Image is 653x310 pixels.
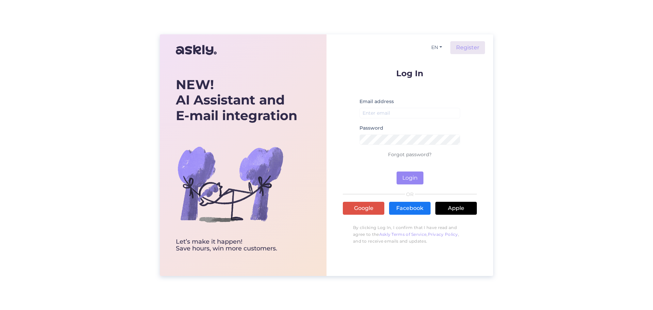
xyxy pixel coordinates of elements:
a: Forgot password? [388,151,432,158]
a: Askly Terms of Service [379,232,427,237]
a: Facebook [389,202,431,215]
label: Password [359,125,383,132]
div: AI Assistant and E-mail integration [176,77,297,124]
a: Privacy Policy [428,232,458,237]
p: By clicking Log In, I confirm that I have read and agree to the , , and to receive emails and upd... [343,221,477,248]
button: Login [397,172,423,184]
label: Email address [359,98,394,105]
a: Apple [435,202,477,215]
span: OR [405,192,415,197]
div: Let’s make it happen! Save hours, win more customers. [176,239,297,252]
input: Enter email [359,108,460,118]
img: Askly [176,42,217,58]
a: Register [450,41,485,54]
a: Google [343,202,384,215]
img: bg-askly [176,130,285,239]
p: Log In [343,69,477,78]
button: EN [429,43,445,52]
b: NEW! [176,77,214,93]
